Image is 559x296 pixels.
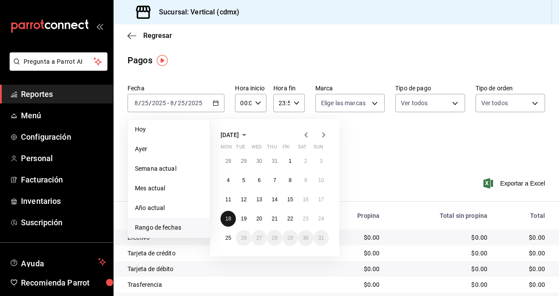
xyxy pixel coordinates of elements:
[141,100,149,107] input: --
[481,99,508,107] span: Ver todos
[283,144,290,153] abbr: Friday
[501,233,545,242] div: $0.00
[21,257,95,267] span: Ayuda
[256,196,262,203] abbr: August 13, 2025
[252,144,262,153] abbr: Wednesday
[24,57,94,66] span: Pregunta a Parrot AI
[303,196,308,203] abbr: August 16, 2025
[314,144,323,153] abbr: Sunday
[273,177,276,183] abbr: August 7, 2025
[320,158,323,164] abbr: August 3, 2025
[314,172,329,188] button: August 10, 2025
[143,31,172,40] span: Regresar
[152,7,239,17] h3: Sucursal: Vertical (cdmx)
[221,144,232,153] abbr: Monday
[252,192,267,207] button: August 13, 2025
[21,217,106,228] span: Suscripción
[303,216,308,222] abbr: August 23, 2025
[289,158,292,164] abbr: August 1, 2025
[298,230,313,246] button: August 30, 2025
[298,211,313,227] button: August 23, 2025
[501,265,545,273] div: $0.00
[128,280,317,289] div: Trasferencia
[318,235,324,241] abbr: August 31, 2025
[177,100,185,107] input: --
[170,100,174,107] input: --
[21,131,106,143] span: Configuración
[221,130,249,140] button: [DATE]
[227,177,230,183] abbr: August 4, 2025
[221,230,236,246] button: August 25, 2025
[289,177,292,183] abbr: August 8, 2025
[236,144,245,153] abbr: Tuesday
[21,195,106,207] span: Inventarios
[321,99,366,107] span: Elige las marcas
[252,211,267,227] button: August 20, 2025
[256,216,262,222] abbr: August 20, 2025
[272,158,277,164] abbr: July 31, 2025
[272,235,277,241] abbr: August 28, 2025
[149,100,152,107] span: /
[252,153,267,169] button: July 30, 2025
[225,235,231,241] abbr: August 25, 2025
[135,184,203,193] span: Mes actual
[393,249,487,258] div: $0.00
[318,196,324,203] abbr: August 17, 2025
[401,99,428,107] span: Ver todos
[393,233,487,242] div: $0.00
[287,196,293,203] abbr: August 15, 2025
[283,172,298,188] button: August 8, 2025
[273,85,305,91] label: Hora fin
[298,153,313,169] button: August 2, 2025
[21,277,106,289] span: Recomienda Parrot
[331,265,380,273] div: $0.00
[21,174,106,186] span: Facturación
[188,100,203,107] input: ----
[96,23,103,30] button: open_drawer_menu
[252,230,267,246] button: August 27, 2025
[272,196,277,203] abbr: August 14, 2025
[267,211,282,227] button: August 21, 2025
[283,192,298,207] button: August 15, 2025
[236,153,251,169] button: July 29, 2025
[185,100,188,107] span: /
[501,249,545,258] div: $0.00
[241,235,246,241] abbr: August 26, 2025
[174,100,177,107] span: /
[318,177,324,183] abbr: August 10, 2025
[128,265,317,273] div: Tarjeta de débito
[485,178,545,189] button: Exportar a Excel
[21,152,106,164] span: Personal
[267,172,282,188] button: August 7, 2025
[135,164,203,173] span: Semana actual
[135,203,203,213] span: Año actual
[128,249,317,258] div: Tarjeta de crédito
[242,177,245,183] abbr: August 5, 2025
[393,212,487,219] div: Total sin propina
[267,192,282,207] button: August 14, 2025
[236,172,251,188] button: August 5, 2025
[267,153,282,169] button: July 31, 2025
[157,55,168,66] img: Tooltip marker
[241,216,246,222] abbr: August 19, 2025
[221,192,236,207] button: August 11, 2025
[283,211,298,227] button: August 22, 2025
[315,85,385,91] label: Marca
[221,172,236,188] button: August 4, 2025
[241,158,246,164] abbr: July 29, 2025
[267,230,282,246] button: August 28, 2025
[314,230,329,246] button: August 31, 2025
[393,265,487,273] div: $0.00
[128,85,224,91] label: Fecha
[241,196,246,203] abbr: August 12, 2025
[267,144,276,153] abbr: Thursday
[287,216,293,222] abbr: August 22, 2025
[298,172,313,188] button: August 9, 2025
[314,211,329,227] button: August 24, 2025
[258,177,261,183] abbr: August 6, 2025
[298,192,313,207] button: August 16, 2025
[221,153,236,169] button: July 28, 2025
[283,230,298,246] button: August 29, 2025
